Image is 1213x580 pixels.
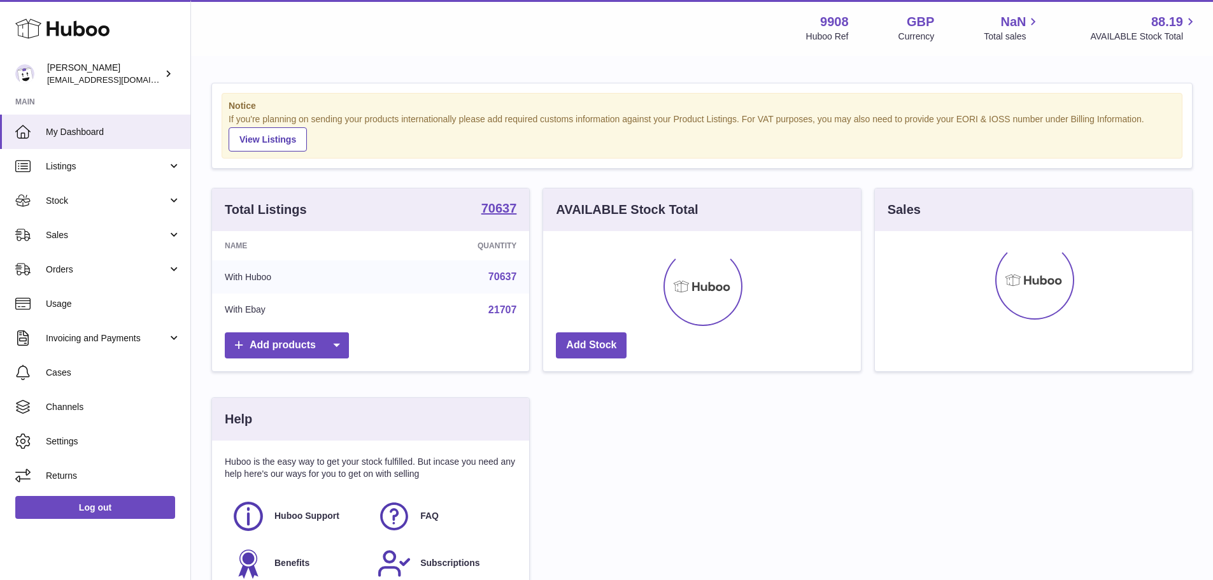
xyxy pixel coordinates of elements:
span: Orders [46,264,167,276]
a: 70637 [481,202,517,217]
a: Add Stock [556,332,627,358]
span: Subscriptions [420,557,479,569]
span: My Dashboard [46,126,181,138]
strong: 9908 [820,13,849,31]
span: Invoicing and Payments [46,332,167,344]
span: AVAILABLE Stock Total [1090,31,1198,43]
strong: Notice [229,100,1175,112]
h3: Total Listings [225,201,307,218]
td: With Ebay [212,294,380,327]
div: Huboo Ref [806,31,849,43]
span: NaN [1000,13,1026,31]
a: FAQ [377,499,510,534]
a: Log out [15,496,175,519]
span: Returns [46,470,181,482]
h3: AVAILABLE Stock Total [556,201,698,218]
strong: GBP [907,13,934,31]
span: Cases [46,367,181,379]
img: internalAdmin-9908@internal.huboo.com [15,64,34,83]
span: Channels [46,401,181,413]
h3: Help [225,411,252,428]
span: [EMAIL_ADDRESS][DOMAIN_NAME] [47,74,187,85]
a: 88.19 AVAILABLE Stock Total [1090,13,1198,43]
div: Currency [898,31,935,43]
span: Settings [46,435,181,448]
th: Name [212,231,380,260]
a: NaN Total sales [984,13,1040,43]
span: Sales [46,229,167,241]
span: Usage [46,298,181,310]
div: If you're planning on sending your products internationally please add required customs informati... [229,113,1175,152]
span: Huboo Support [274,510,339,522]
a: View Listings [229,127,307,152]
span: FAQ [420,510,439,522]
span: 88.19 [1151,13,1183,31]
p: Huboo is the easy way to get your stock fulfilled. But incase you need any help here's our ways f... [225,456,516,480]
a: Huboo Support [231,499,364,534]
h3: Sales [888,201,921,218]
a: 21707 [488,304,517,315]
div: [PERSON_NAME] [47,62,162,86]
a: Add products [225,332,349,358]
span: Stock [46,195,167,207]
span: Benefits [274,557,309,569]
td: With Huboo [212,260,380,294]
span: Total sales [984,31,1040,43]
strong: 70637 [481,202,517,215]
a: 70637 [488,271,517,282]
th: Quantity [380,231,529,260]
span: Listings [46,160,167,173]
